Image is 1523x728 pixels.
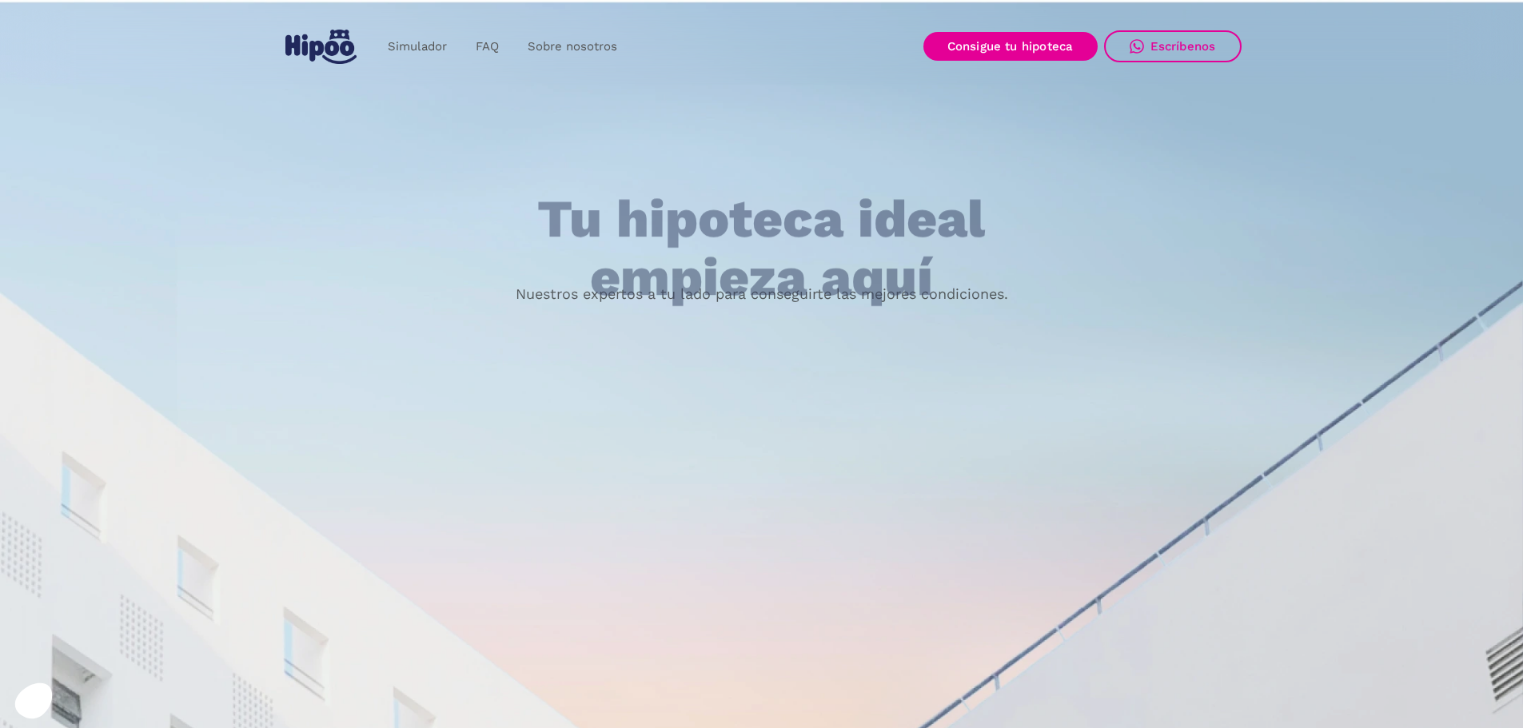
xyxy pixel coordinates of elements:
[373,31,461,62] a: Simulador
[1104,30,1242,62] a: Escríbenos
[282,23,361,70] a: home
[461,31,513,62] a: FAQ
[458,191,1064,307] h1: Tu hipoteca ideal empieza aquí
[513,31,632,62] a: Sobre nosotros
[1150,39,1216,54] div: Escríbenos
[923,32,1098,61] a: Consigue tu hipoteca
